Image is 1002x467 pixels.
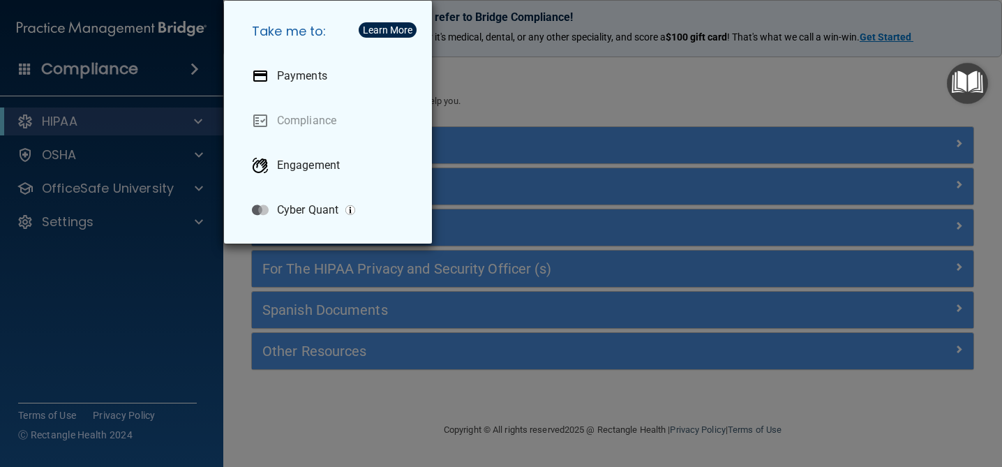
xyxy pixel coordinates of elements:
p: Payments [277,69,327,83]
button: Open Resource Center [947,63,988,104]
h5: Take me to: [241,12,421,51]
a: Cyber Quant [241,191,421,230]
p: Cyber Quant [277,203,338,217]
p: Engagement [277,158,340,172]
div: Learn More [363,25,412,35]
a: Engagement [241,146,421,185]
a: Compliance [241,101,421,140]
a: Payments [241,57,421,96]
button: Learn More [359,22,417,38]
